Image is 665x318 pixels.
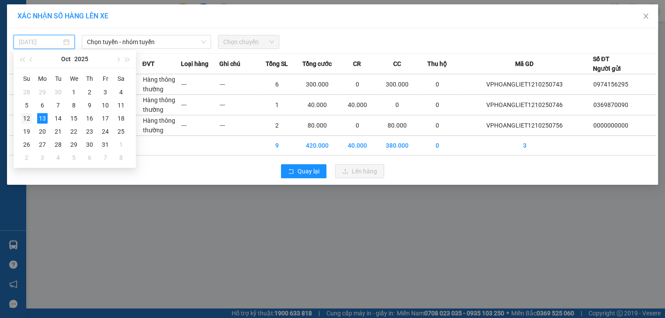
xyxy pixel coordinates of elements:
div: 18 [116,113,126,124]
td: 2025-10-10 [97,99,113,112]
span: Chọn chuyến [223,35,274,48]
th: Mo [35,72,50,86]
td: 2025-11-07 [97,151,113,164]
td: 6 [258,74,296,95]
td: --- [219,115,258,136]
td: 2025-10-08 [66,99,82,112]
span: Loại hàng [181,59,208,69]
td: 2025-10-11 [113,99,129,112]
td: 2025-10-04 [113,86,129,99]
td: 2025-10-23 [82,125,97,138]
div: 10 [100,100,111,111]
span: XÁC NHẬN SỐ HÀNG LÊN XE [17,12,108,20]
span: Mã GD [515,59,533,69]
th: We [66,72,82,86]
button: rollbackQuay lại [281,164,326,178]
td: 2025-11-04 [50,151,66,164]
div: 7 [53,100,63,111]
div: 20 [37,126,48,137]
div: 30 [53,87,63,97]
span: 0000000000 [593,122,628,129]
td: 420.000 [296,136,338,156]
td: 0 [376,95,418,115]
td: 2025-10-09 [82,99,97,112]
td: VPHOANGLIET1210250746 [457,95,593,115]
td: --- [181,95,219,115]
td: 2025-10-28 [50,138,66,151]
button: 2025 [74,50,88,68]
div: 22 [69,126,79,137]
div: 26 [21,139,32,150]
td: VPHOANGLIET1210250756 [457,115,593,136]
td: 2025-10-05 [19,99,35,112]
td: 2025-10-12 [19,112,35,125]
span: CC [393,59,401,69]
span: 0369870090 [593,101,628,108]
div: 8 [116,152,126,163]
td: 2 [258,115,296,136]
div: 15 [69,113,79,124]
td: 40.000 [296,95,338,115]
td: 2025-10-30 [82,138,97,151]
td: --- [181,115,219,136]
td: 0 [418,136,457,156]
td: Hàng thông thường [142,115,181,136]
td: 2025-10-19 [19,125,35,138]
div: 21 [53,126,63,137]
div: 23 [84,126,95,137]
td: 2025-10-26 [19,138,35,151]
span: Chọn tuyến - nhóm tuyến [87,35,206,48]
td: 2025-11-03 [35,151,50,164]
td: 2025-10-21 [50,125,66,138]
div: 17 [100,113,111,124]
td: 2025-10-22 [66,125,82,138]
div: 6 [37,100,48,111]
td: 300.000 [296,74,338,95]
div: 24 [100,126,111,137]
div: 3 [100,87,111,97]
td: 40.000 [338,95,376,115]
td: 2025-10-27 [35,138,50,151]
div: 1 [116,139,126,150]
td: 2025-11-05 [66,151,82,164]
div: 30 [84,139,95,150]
div: 4 [116,87,126,97]
div: 7 [100,152,111,163]
td: 2025-10-17 [97,112,113,125]
td: 2025-10-07 [50,99,66,112]
td: --- [219,74,258,95]
div: 29 [37,87,48,97]
td: 2025-11-06 [82,151,97,164]
td: 3 [457,136,593,156]
th: Th [82,72,97,86]
th: Su [19,72,35,86]
td: 0 [338,74,376,95]
td: --- [219,95,258,115]
div: 28 [21,87,32,97]
div: 9 [84,100,95,111]
td: 2025-10-02 [82,86,97,99]
td: 2025-11-01 [113,138,129,151]
td: 0 [418,115,457,136]
td: Hàng thông thường [142,74,181,95]
div: 2 [84,87,95,97]
td: 0 [418,95,457,115]
td: 2025-10-06 [35,99,50,112]
td: 2025-09-30 [50,86,66,99]
span: Tổng cước [302,59,332,69]
input: 13/10/2025 [19,37,62,47]
td: 2025-10-31 [97,138,113,151]
td: 2025-10-15 [66,112,82,125]
th: Tu [50,72,66,86]
span: down [201,39,206,45]
td: 2025-11-02 [19,151,35,164]
td: 1 [258,95,296,115]
span: close [642,13,649,20]
span: 0974156295 [593,81,628,88]
td: 40.000 [338,136,376,156]
td: VPHOANGLIET1210250743 [457,74,593,95]
td: 2025-10-24 [97,125,113,138]
td: 2025-10-18 [113,112,129,125]
div: 25 [116,126,126,137]
div: 4 [53,152,63,163]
